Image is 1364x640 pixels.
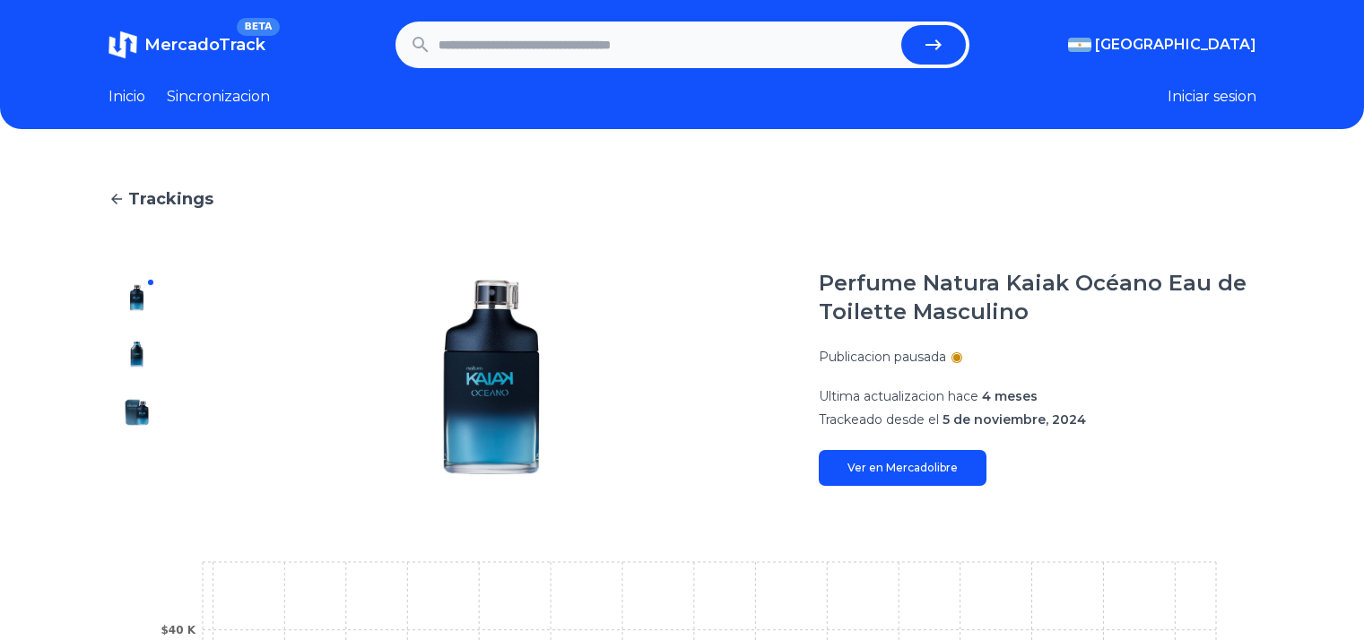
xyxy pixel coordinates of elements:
[123,398,152,427] img: Perfume Natura Kaiak Océano Eau de Toilette Masculino
[123,283,152,312] img: Perfume Natura Kaiak Océano Eau de Toilette Masculino
[819,269,1256,326] h1: Perfume Natura Kaiak Océano Eau de Toilette Masculino
[237,18,279,36] span: BETA
[123,341,152,369] img: Perfume Natura Kaiak Océano Eau de Toilette Masculino
[167,86,270,108] a: Sincronizacion
[819,388,978,404] span: Ultima actualizacion hace
[128,186,213,212] span: Trackings
[161,624,195,636] tspan: $40 K
[109,186,1256,212] a: Trackings
[109,30,265,59] a: MercadoTrackBETA
[144,35,265,55] span: MercadoTrack
[819,411,939,428] span: Trackeado desde el
[109,30,137,59] img: MercadoTrack
[1068,38,1091,52] img: Argentina
[1095,34,1256,56] span: [GEOGRAPHIC_DATA]
[943,411,1086,428] span: 5 de noviembre, 2024
[202,269,783,486] img: Perfume Natura Kaiak Océano Eau de Toilette Masculino
[819,450,986,486] a: Ver en Mercadolibre
[1168,86,1256,108] button: Iniciar sesion
[982,388,1038,404] span: 4 meses
[819,348,946,366] p: Publicacion pausada
[109,86,145,108] a: Inicio
[1068,34,1256,56] button: [GEOGRAPHIC_DATA]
